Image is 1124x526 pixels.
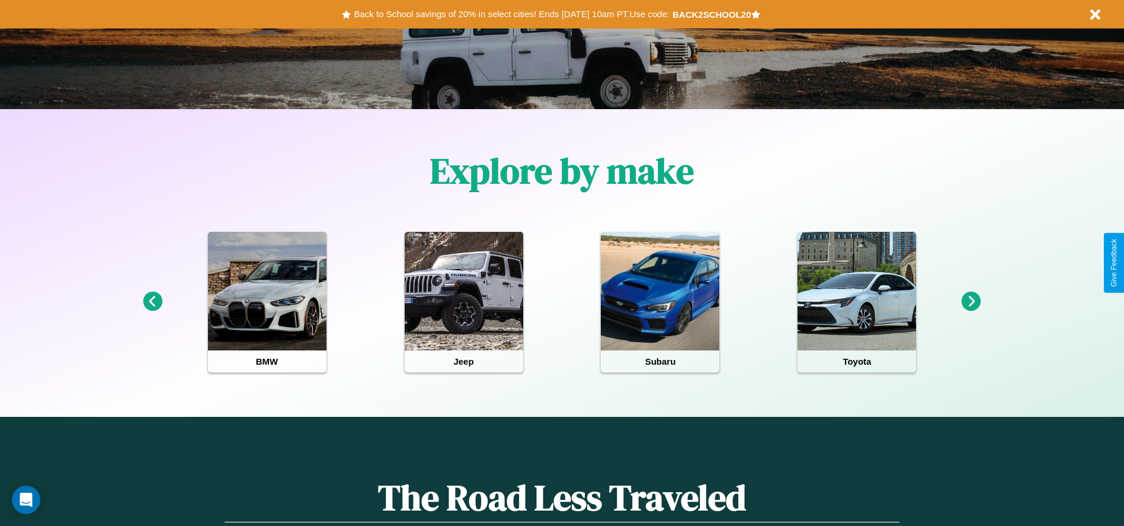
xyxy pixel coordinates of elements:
[798,350,916,372] h4: Toyota
[673,9,751,20] b: BACK2SCHOOL20
[12,486,40,514] div: Open Intercom Messenger
[208,350,326,372] h4: BMW
[1110,239,1118,287] div: Give Feedback
[601,350,719,372] h4: Subaru
[351,6,672,23] button: Back to School savings of 20% in select cities! Ends [DATE] 10am PT.Use code:
[225,473,899,522] h1: The Road Less Traveled
[430,146,694,195] h1: Explore by make
[405,350,523,372] h4: Jeep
